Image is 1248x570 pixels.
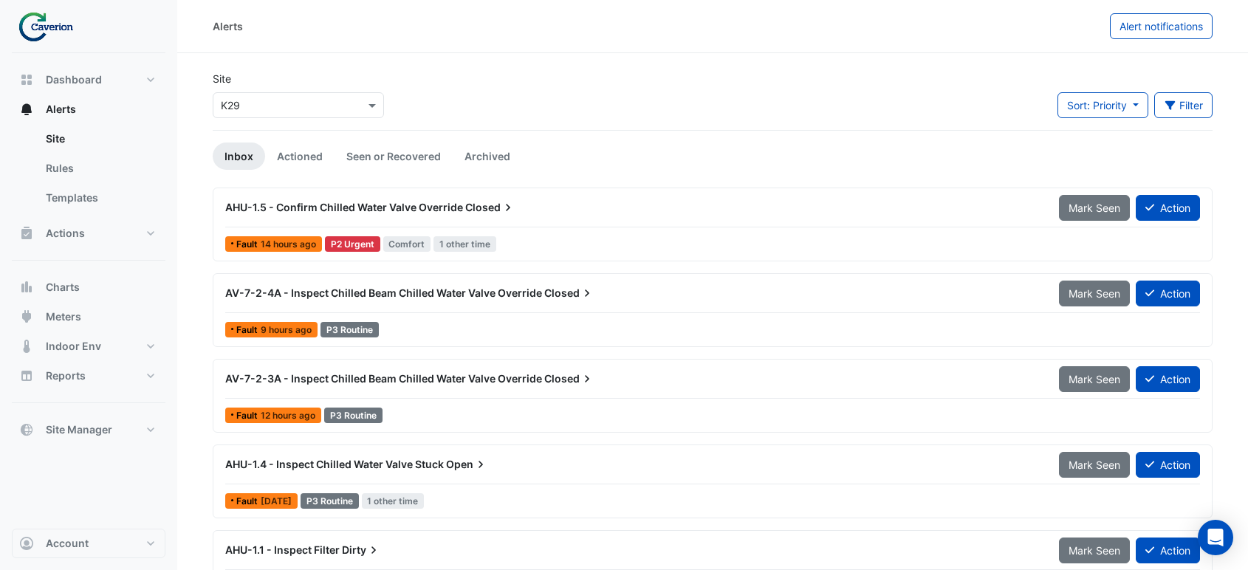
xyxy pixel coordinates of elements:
[225,286,542,299] span: AV-7-2-4A - Inspect Chilled Beam Chilled Water Valve Override
[46,536,89,551] span: Account
[19,339,34,354] app-icon: Indoor Env
[46,102,76,117] span: Alerts
[261,238,316,250] span: Sun 24-Aug-2025 20:30 EEST
[301,493,359,509] div: P3 Routine
[34,154,165,183] a: Rules
[225,372,542,385] span: AV-7-2-3A - Inspect Chilled Beam Chilled Water Valve Override
[18,12,84,41] img: Company Logo
[46,339,101,354] span: Indoor Env
[433,236,496,252] span: 1 other time
[12,415,165,444] button: Site Manager
[1154,92,1213,118] button: Filter
[225,543,340,556] span: AHU-1.1 - Inspect Filter
[19,102,34,117] app-icon: Alerts
[236,411,261,420] span: Fault
[12,529,165,558] button: Account
[1136,195,1200,221] button: Action
[236,326,261,334] span: Fault
[225,201,463,213] span: AHU-1.5 - Confirm Chilled Water Valve Override
[46,309,81,324] span: Meters
[325,236,380,252] div: P2 Urgent
[46,422,112,437] span: Site Manager
[335,142,453,170] a: Seen or Recovered
[19,226,34,241] app-icon: Actions
[1059,452,1130,478] button: Mark Seen
[320,322,379,337] div: P3 Routine
[34,183,165,213] a: Templates
[19,422,34,437] app-icon: Site Manager
[1136,452,1200,478] button: Action
[12,95,165,124] button: Alerts
[383,236,431,252] span: Comfort
[12,124,165,219] div: Alerts
[19,309,34,324] app-icon: Meters
[19,72,34,87] app-icon: Dashboard
[12,332,165,361] button: Indoor Env
[236,240,261,249] span: Fault
[1067,99,1127,111] span: Sort: Priority
[19,368,34,383] app-icon: Reports
[225,458,444,470] span: AHU-1.4 - Inspect Chilled Water Valve Stuck
[1198,520,1233,555] div: Open Intercom Messenger
[261,410,315,421] span: Sun 24-Aug-2025 22:00 EEST
[12,361,165,391] button: Reports
[34,124,165,154] a: Site
[236,497,261,506] span: Fault
[1120,20,1203,32] span: Alert notifications
[1136,538,1200,563] button: Action
[1136,281,1200,306] button: Action
[213,18,243,34] div: Alerts
[1069,459,1120,471] span: Mark Seen
[46,280,80,295] span: Charts
[46,72,102,87] span: Dashboard
[1059,195,1130,221] button: Mark Seen
[446,457,488,472] span: Open
[12,219,165,248] button: Actions
[1136,366,1200,392] button: Action
[46,368,86,383] span: Reports
[544,371,594,386] span: Closed
[1069,373,1120,385] span: Mark Seen
[465,200,515,215] span: Closed
[1059,538,1130,563] button: Mark Seen
[362,493,425,509] span: 1 other time
[1059,281,1130,306] button: Mark Seen
[1069,202,1120,214] span: Mark Seen
[12,65,165,95] button: Dashboard
[1057,92,1148,118] button: Sort: Priority
[213,142,265,170] a: Inbox
[453,142,522,170] a: Archived
[1069,287,1120,300] span: Mark Seen
[12,272,165,302] button: Charts
[261,495,292,507] span: Mon 18-Aug-2025 10:45 EEST
[324,408,383,423] div: P3 Routine
[544,286,594,301] span: Closed
[46,226,85,241] span: Actions
[1059,366,1130,392] button: Mark Seen
[265,142,335,170] a: Actioned
[19,280,34,295] app-icon: Charts
[261,324,312,335] span: Mon 25-Aug-2025 01:45 EEST
[12,302,165,332] button: Meters
[213,71,231,86] label: Site
[1069,544,1120,557] span: Mark Seen
[1110,13,1213,39] button: Alert notifications
[342,543,381,557] span: Dirty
